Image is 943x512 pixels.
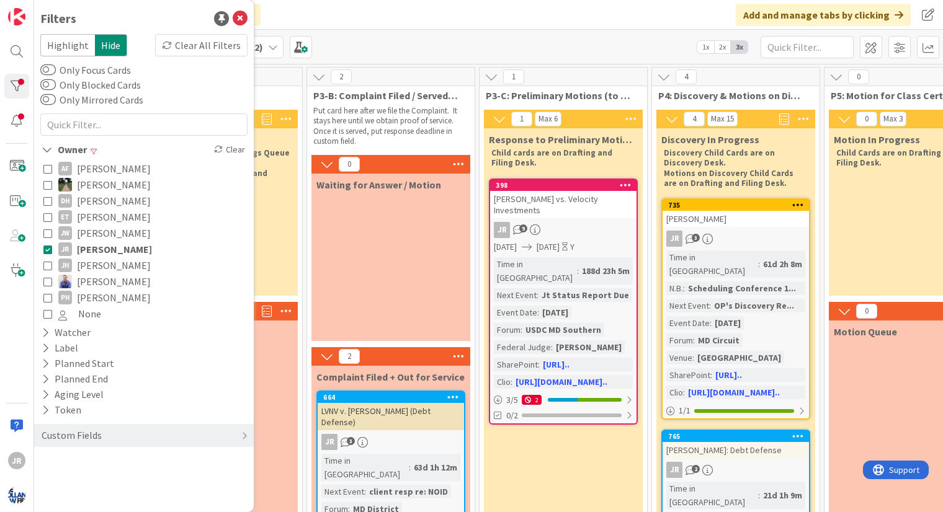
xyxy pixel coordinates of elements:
[666,368,710,382] div: SharePoint
[856,304,877,319] span: 0
[58,258,72,272] div: JH
[321,485,364,498] div: Next Event
[709,299,711,312] span: :
[40,340,79,356] div: Label
[40,34,95,56] span: Highlight
[58,210,72,224] div: ET
[666,462,682,478] div: JR
[731,41,748,53] span: 3x
[537,306,539,319] span: :
[543,359,570,370] a: [URL]..
[494,375,511,389] div: Clio
[695,333,743,347] div: MD Circuit
[663,442,809,458] div: [PERSON_NAME]: Debt Defense
[318,403,464,430] div: LVNV v. [PERSON_NAME] (Debt Defense)
[848,69,869,84] span: 0
[40,94,56,106] button: Only Mirrored Cards
[683,386,685,399] span: :
[666,281,683,295] div: N.B.
[666,333,693,347] div: Forum
[409,461,411,474] span: :
[490,180,637,218] div: 398[PERSON_NAME] vs. Velocity Investments
[506,409,518,422] span: 0/2
[736,4,911,26] div: Add and manage tabs by clicking
[692,234,700,242] span: 3
[666,482,758,509] div: Time in [GEOGRAPHIC_DATA]
[494,340,551,354] div: Federal Judge
[883,116,903,122] div: Max 3
[366,485,451,498] div: client resp re: NOID
[321,434,337,450] div: JR
[43,289,244,306] button: PH [PERSON_NAME]
[8,487,25,504] img: avatar
[40,9,76,28] div: Filters
[321,454,409,481] div: Time in [GEOGRAPHIC_DATA]
[506,394,518,407] span: 3 / 5
[522,323,604,337] div: USDC MD Southern
[40,142,88,157] div: Owner
[43,257,244,273] button: JH [PERSON_NAME]
[761,36,854,58] input: Quick Filter...
[95,34,127,56] span: Hide
[553,340,625,354] div: [PERSON_NAME]
[58,242,72,256] div: JR
[318,392,464,403] div: 664
[40,387,105,402] div: Aging Level
[683,281,685,295] span: :
[856,112,877,126] span: 0
[516,376,607,387] a: [URL][DOMAIN_NAME]..
[313,89,459,102] span: P3-B: Complaint Filed / Served / Waiting
[318,392,464,430] div: 664LVNV v. [PERSON_NAME] (Debt Defense)
[661,198,810,420] a: 735[PERSON_NAME]JRTime in [GEOGRAPHIC_DATA]:61d 2h 8mN.B.:Scheduling Conference 1...Next Event:OP...
[40,77,141,92] label: Only Blocked Cards
[668,201,809,210] div: 735
[663,462,809,478] div: JR
[77,289,151,306] span: [PERSON_NAME]
[688,387,780,398] a: [URL][DOMAIN_NAME]..
[692,351,694,364] span: :
[43,273,244,289] button: JG [PERSON_NAME]
[715,369,742,381] a: [URL]..
[43,209,244,225] button: ET [PERSON_NAME]
[58,178,72,192] img: CS
[43,241,244,257] button: JR [PERSON_NAME]
[58,291,72,304] div: PH
[537,288,539,302] span: :
[411,461,460,474] div: 63d 1h 12m
[666,299,709,312] div: Next Event
[693,333,695,347] span: :
[692,465,700,473] span: 2
[666,351,692,364] div: Venue
[679,404,690,417] span: 1 / 1
[494,241,517,254] span: [DATE]
[511,112,532,126] span: 1
[664,168,795,188] strong: Motions on Discovery Child Cards are on Drafting and Filing Desk.
[711,116,734,122] div: Max 15
[834,325,897,338] span: Motion Queue
[697,41,714,53] span: 1x
[43,177,244,193] button: CS [PERSON_NAME]
[661,133,759,146] span: Discovery In Progress
[663,211,809,227] div: [PERSON_NAME]
[40,63,131,77] label: Only Focus Cards
[758,257,760,271] span: :
[490,392,637,408] div: 3/52
[760,488,805,502] div: 21d 1h 9m
[58,162,72,175] div: AF
[43,193,244,209] button: DH [PERSON_NAME]
[494,306,537,319] div: Event Date
[494,257,577,285] div: Time in [GEOGRAPHIC_DATA]
[663,431,809,442] div: 765
[494,288,537,302] div: Next Event
[77,257,151,273] span: [PERSON_NAME]
[316,179,441,191] span: Waiting for Answer / Motion
[666,386,683,399] div: Clio
[40,325,92,340] div: Watcher
[538,358,540,371] span: :
[318,434,464,450] div: JR
[8,452,25,469] div: JR
[339,157,360,172] span: 0
[331,69,352,84] span: 2
[663,200,809,227] div: 735[PERSON_NAME]
[537,241,560,254] span: [DATE]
